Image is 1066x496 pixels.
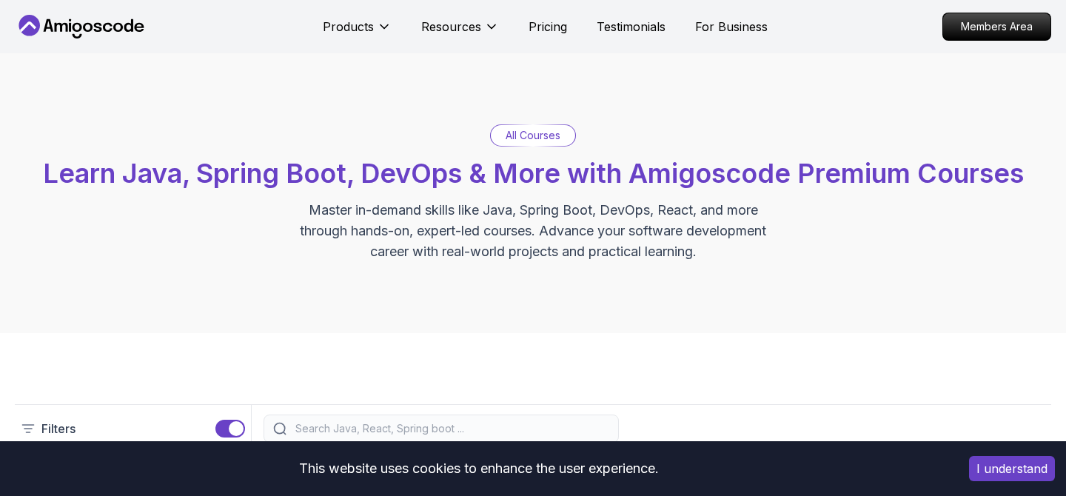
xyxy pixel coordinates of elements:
[421,18,499,47] button: Resources
[323,18,392,47] button: Products
[969,456,1055,481] button: Accept cookies
[529,18,567,36] a: Pricing
[292,421,609,436] input: Search Java, React, Spring boot ...
[421,18,481,36] p: Resources
[942,13,1051,41] a: Members Area
[11,452,947,485] div: This website uses cookies to enhance the user experience.
[597,18,666,36] a: Testimonials
[41,420,76,438] p: Filters
[695,18,768,36] a: For Business
[43,157,1024,190] span: Learn Java, Spring Boot, DevOps & More with Amigoscode Premium Courses
[506,128,560,143] p: All Courses
[323,18,374,36] p: Products
[284,200,782,262] p: Master in-demand skills like Java, Spring Boot, DevOps, React, and more through hands-on, expert-...
[943,13,1050,40] p: Members Area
